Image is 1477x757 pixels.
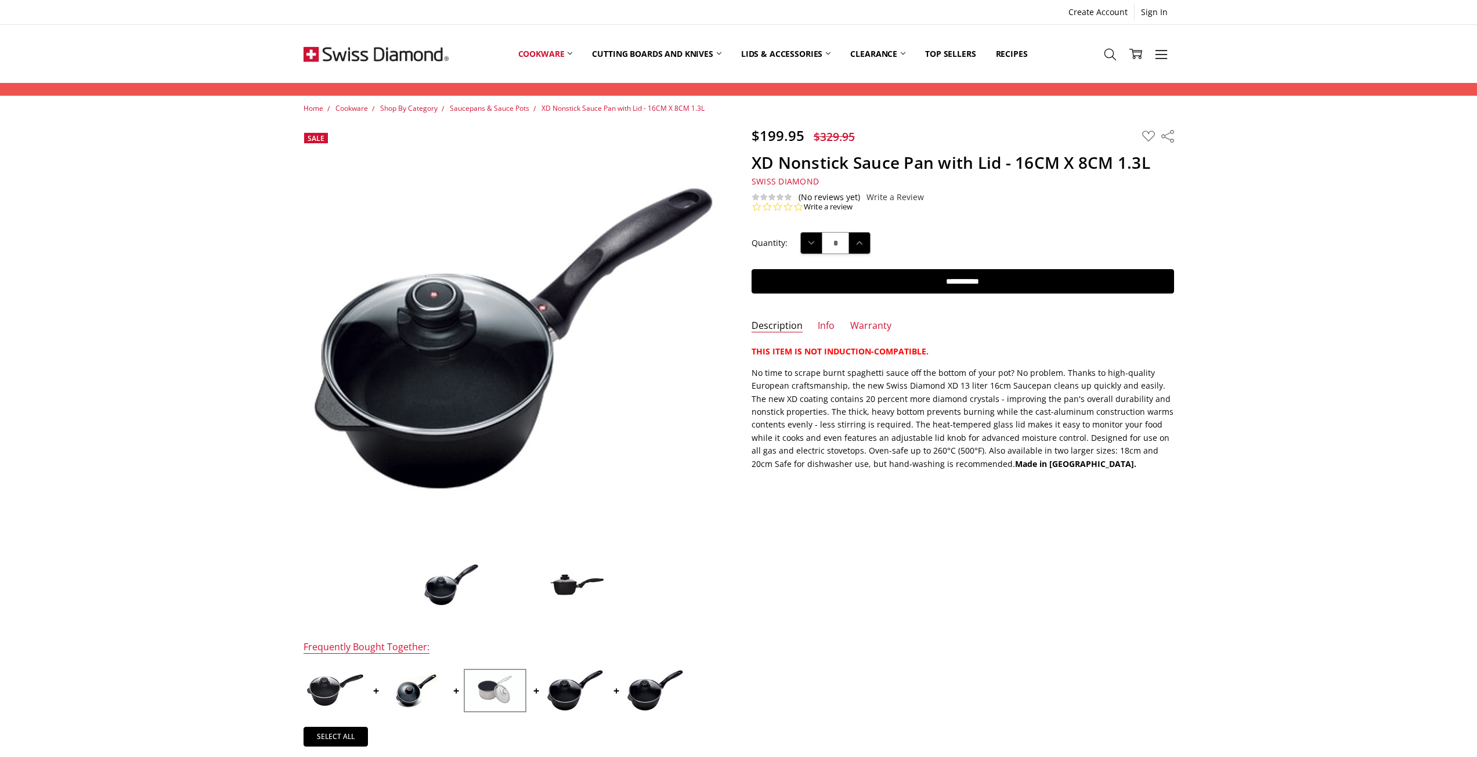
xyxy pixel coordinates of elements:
[508,28,583,79] a: Cookware
[752,126,804,145] span: $199.95
[915,28,985,79] a: Top Sellers
[306,674,364,707] img: XD Induction Nonstick Sauce Pan with Lid - 20CM X 11CM 3L
[752,153,1174,173] h1: XD Nonstick Sauce Pan with Lid - 16CM X 8CM 1.3L
[752,346,929,357] strong: THIS ITEM IS NOT INDUCTION-COMPATIBLE.
[466,671,524,710] img: XD Nonstick Clad Induction 16cm x 10cm 2L SAUCEPAN + LID
[752,367,1174,470] p: No time to scrape burnt spaghetti sauce off the bottom of your pot? No problem. Thanks to high-qu...
[866,193,924,202] a: Write a Review
[582,28,731,79] a: Cutting boards and knives
[335,103,368,113] a: Cookware
[626,669,684,712] img: XD Induction Sauce Pan with Lid - 18CM X 9.5CM 2L
[304,727,369,747] a: Select all
[386,670,444,711] img: Swiss Diamond HD 1.3L 16cm Nonstick Saucepan with Glass Lid *** SALE ***
[304,103,323,113] a: Home
[304,641,429,654] div: Frequently Bought Together:
[840,28,915,79] a: Clearance
[731,28,840,79] a: Lids & Accessories
[380,103,438,113] a: Shop By Category
[752,176,819,187] span: Swiss Diamond
[986,28,1038,79] a: Recipes
[814,129,855,144] span: $329.95
[804,202,853,212] a: Write a review
[548,573,606,596] img: XD Nonstick Sauce Pan with Lid - 16CM X 8CM 1.3L
[850,320,891,333] a: Warranty
[1062,4,1134,20] a: Create Account
[546,669,604,712] img: XD Sauce Pan with Lid - 18CM X 9.5CM 2L
[1135,4,1174,20] a: Sign In
[541,103,705,113] a: XD Nonstick Sauce Pan with Lid - 16CM X 8CM 1.3L
[752,320,803,333] a: Description
[304,25,449,83] img: Free Shipping On Every Order
[450,103,529,113] a: Saucepans & Sauce Pots
[818,320,835,333] a: Info
[752,237,788,249] label: Quantity:
[799,193,860,202] span: (No reviews yet)
[1015,458,1136,469] strong: Made in [GEOGRAPHIC_DATA].
[422,562,481,607] img: XD Nonstick Sauce Pan with Lid - 16CM X 8CM 1.3L
[308,133,324,143] span: Sale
